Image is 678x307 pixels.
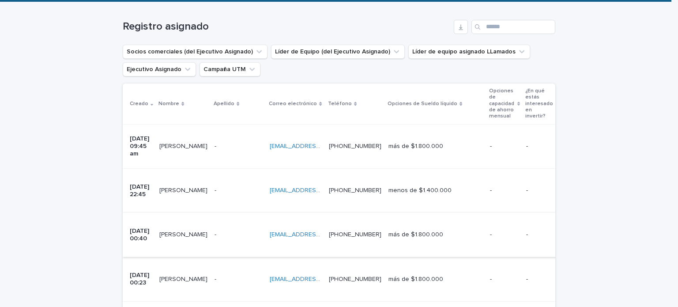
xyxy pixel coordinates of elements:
a: [PHONE_NUMBER] [329,276,381,282]
a: [PHONE_NUMBER] [329,231,381,238]
font: Opciones de Sueldo líquido [388,101,457,106]
a: [PHONE_NUMBER] [329,143,381,149]
button: Líder de equipo asignado LLamados [408,45,530,59]
font: más de $1.800.000 [388,231,443,238]
font: - [526,143,528,149]
font: [DATE] 00:40 [130,228,151,242]
font: [PERSON_NAME] [159,276,207,282]
font: [PERSON_NAME] [159,143,207,149]
font: [PERSON_NAME] [159,187,207,193]
font: - [215,231,216,238]
input: Buscar [471,20,555,34]
font: [DATE] 22:45 [130,184,151,197]
font: Opciones de capacidad de ahorro mensual [489,88,514,119]
font: - [490,143,492,149]
p: María Eugenia [159,274,209,283]
font: más de $1.800.000 [388,143,443,149]
a: [EMAIL_ADDRESS][PERSON_NAME][DOMAIN_NAME] [270,231,418,238]
font: - [215,187,216,193]
font: [PERSON_NAME] [159,231,207,238]
font: [DATE] 00:23 [130,272,151,286]
font: [DATE] 09:45 am [130,136,151,157]
font: Creado [130,101,148,106]
a: [EMAIL_ADDRESS][PERSON_NAME][DOMAIN_NAME] [270,143,418,149]
p: Daniel Mundy López [159,185,209,194]
font: más de $1.800.000 [388,276,443,282]
font: - [490,276,492,282]
font: - [526,187,528,193]
font: Correo electrónico [269,101,317,106]
font: - [526,231,528,238]
a: [PHONE_NUMBER] [329,187,381,193]
font: Teléfono [328,101,352,106]
font: - [526,276,528,282]
a: [EMAIL_ADDRESS][DOMAIN_NAME] [270,276,369,282]
p: Tamaru Pakarati [159,141,209,150]
font: Apellido [214,101,234,106]
button: Líder de Equipo (del Ejecutivo Asignado) [271,45,405,59]
button: Ejecutivo Asignado [123,62,196,76]
font: - [490,231,492,238]
a: [EMAIL_ADDRESS][DOMAIN_NAME] [270,187,369,193]
button: Socios comerciales (del Ejecutivo Asignado) [123,45,267,59]
button: Campaña UTM [200,62,260,76]
font: Nombre [158,101,179,106]
font: - [490,187,492,193]
font: Registro asignado [123,21,209,32]
font: ¿En qué estás interesado en invertir? [525,88,553,119]
font: - [215,143,216,149]
font: - [215,276,216,282]
font: menos de $1.400.000 [388,187,452,193]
